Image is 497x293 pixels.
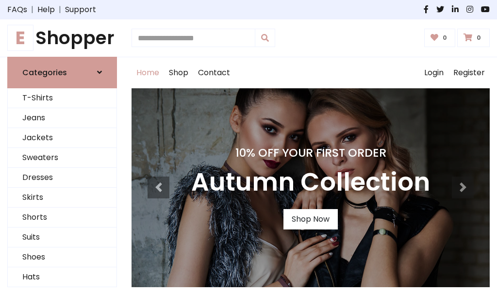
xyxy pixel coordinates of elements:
[448,57,490,88] a: Register
[8,128,116,148] a: Jackets
[457,29,490,47] a: 0
[8,168,116,188] a: Dresses
[55,4,65,16] span: |
[8,148,116,168] a: Sweaters
[27,4,37,16] span: |
[193,57,235,88] a: Contact
[8,247,116,267] a: Shoes
[7,57,117,88] a: Categories
[191,146,430,160] h4: 10% Off Your First Order
[132,57,164,88] a: Home
[440,33,449,42] span: 0
[8,108,116,128] a: Jeans
[22,68,67,77] h6: Categories
[7,27,117,49] a: EShopper
[424,29,456,47] a: 0
[8,188,116,208] a: Skirts
[7,27,117,49] h1: Shopper
[7,25,33,51] span: E
[8,228,116,247] a: Suits
[474,33,483,42] span: 0
[283,209,338,229] a: Shop Now
[7,4,27,16] a: FAQs
[164,57,193,88] a: Shop
[419,57,448,88] a: Login
[37,4,55,16] a: Help
[8,88,116,108] a: T-Shirts
[191,167,430,197] h3: Autumn Collection
[65,4,96,16] a: Support
[8,267,116,287] a: Hats
[8,208,116,228] a: Shorts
